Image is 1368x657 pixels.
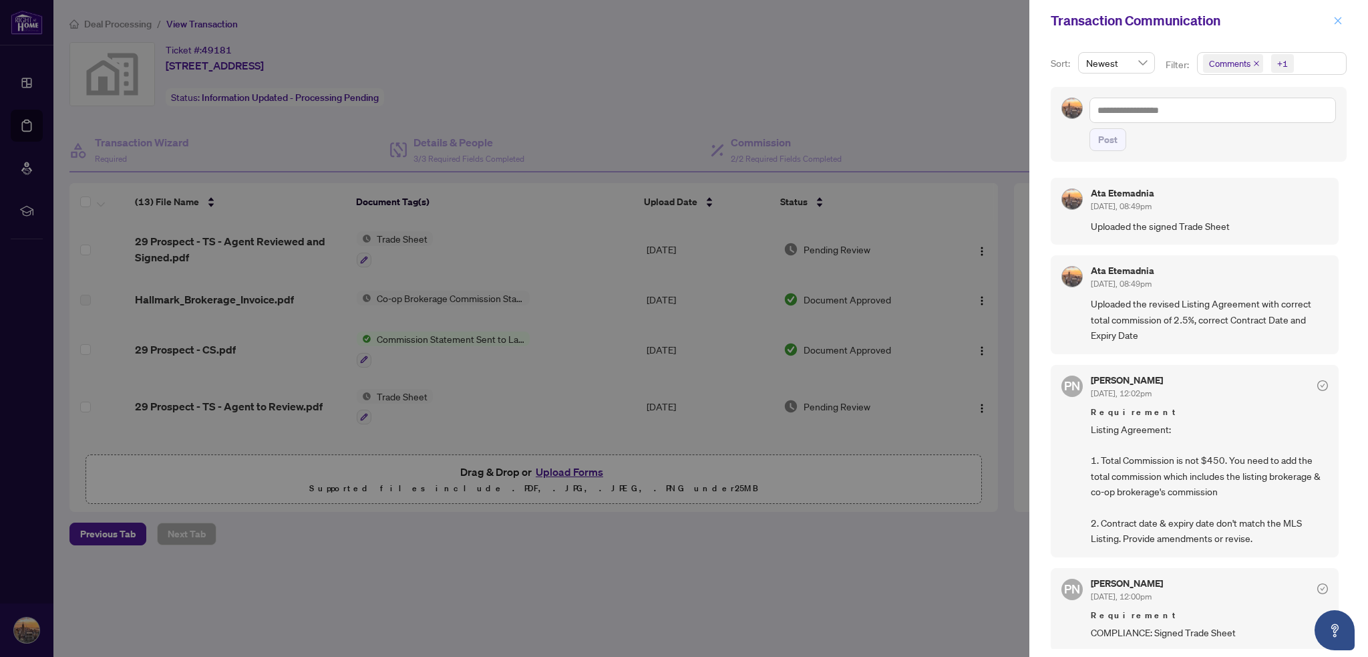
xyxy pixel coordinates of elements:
[1064,376,1080,395] span: PN
[1091,201,1152,211] span: [DATE], 08:49pm
[1091,625,1328,640] span: COMPLIANCE: Signed Trade Sheet
[1317,380,1328,391] span: check-circle
[1051,56,1073,71] p: Sort:
[1062,267,1082,287] img: Profile Icon
[1091,279,1152,289] span: [DATE], 08:49pm
[1091,266,1154,275] h5: Ata Etemadnia
[1089,128,1126,151] button: Post
[1317,583,1328,594] span: check-circle
[1062,189,1082,209] img: Profile Icon
[1091,592,1152,602] span: [DATE], 12:00pm
[1051,11,1329,31] div: Transaction Communication
[1062,98,1082,118] img: Profile Icon
[1203,54,1263,73] span: Comments
[1086,53,1147,73] span: Newest
[1091,422,1328,547] span: Listing Agreement: 1. Total Commission is not $450. You need to add the total commission which in...
[1333,16,1343,25] span: close
[1091,406,1328,419] span: Requirement
[1091,296,1328,343] span: Uploaded the revised Listing Agreement with correct total commission of 2.5%, correct Contract Da...
[1209,57,1250,70] span: Comments
[1166,57,1191,72] p: Filter:
[1091,188,1154,198] h5: Ata Etemadnia
[1277,57,1288,70] div: +1
[1091,579,1163,588] h5: [PERSON_NAME]
[1253,60,1260,67] span: close
[1091,388,1152,398] span: [DATE], 12:02pm
[1091,219,1328,234] span: Uploaded the signed Trade Sheet
[1315,610,1355,650] button: Open asap
[1091,376,1163,385] h5: [PERSON_NAME]
[1091,609,1328,622] span: Requirement
[1064,579,1080,598] span: PN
